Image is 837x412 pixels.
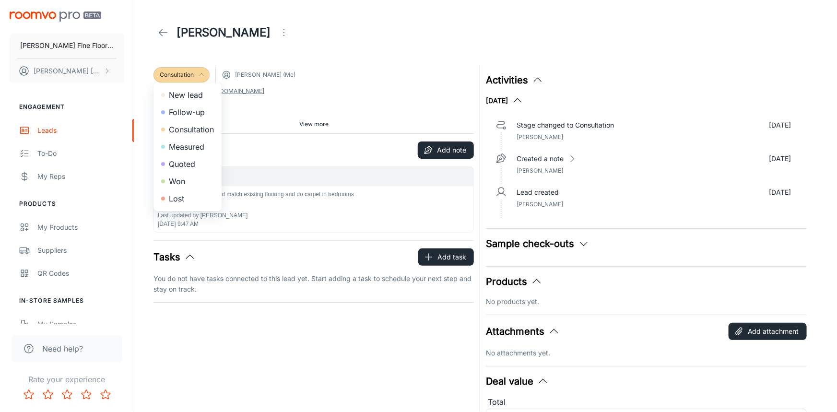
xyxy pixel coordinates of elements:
li: Quoted [153,155,222,173]
li: Measured [153,138,222,155]
li: Lost [153,190,222,207]
li: Consultation [153,121,222,138]
li: Won [153,173,222,190]
li: New lead [153,86,222,104]
li: Follow-up [153,104,222,121]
